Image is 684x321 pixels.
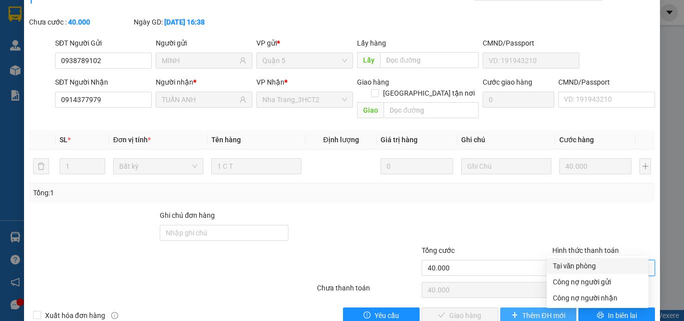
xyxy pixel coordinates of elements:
input: Cước giao hàng [483,92,554,108]
img: logo.jpg [109,13,133,37]
label: Ghi chú đơn hàng [160,211,215,219]
span: Giá trị hàng [381,136,418,144]
span: user [239,96,246,103]
div: Ngày GD: [134,17,236,28]
input: Tên người gửi [162,55,237,66]
span: Giao [357,102,384,118]
span: exclamation-circle [364,311,371,319]
b: [DATE] 16:38 [164,18,205,26]
span: printer [597,311,604,319]
input: Dọc đường [384,102,479,118]
input: Tên người nhận [162,94,237,105]
div: SĐT Người Gửi [55,38,152,49]
span: Định lượng [323,136,359,144]
span: SL [60,136,68,144]
b: Phương Nam Express [13,65,55,129]
div: CMND/Passport [558,77,655,88]
div: Cước gửi hàng sẽ được ghi vào công nợ của người gửi [547,274,648,290]
div: Chưa thanh toán [316,282,421,300]
div: Cước gửi hàng sẽ được ghi vào công nợ của người nhận [547,290,648,306]
span: Cước hàng [559,136,594,144]
input: VD: 191943210 [483,53,579,69]
b: Gửi khách hàng [62,15,99,62]
span: Quận 5 [262,53,347,68]
span: Thêm ĐH mới [522,310,565,321]
input: 0 [559,158,631,174]
div: CMND/Passport [483,38,579,49]
button: delete [33,158,49,174]
label: Cước giao hàng [483,78,532,86]
span: plus [511,311,518,319]
span: [GEOGRAPHIC_DATA] tận nơi [379,88,479,99]
span: In biên lai [608,310,637,321]
div: Tại văn phòng [553,260,642,271]
span: Nha Trang_3HCT2 [262,92,347,107]
span: Tổng cước [422,246,455,254]
div: Công nợ người gửi [553,276,642,287]
span: Tên hàng [211,136,241,144]
input: Dọc đường [380,52,479,68]
div: SĐT Người Nhận [55,77,152,88]
input: Ghi chú đơn hàng [160,225,288,241]
input: VD: Bàn, Ghế [211,158,301,174]
li: (c) 2017 [84,48,138,60]
span: Xuất hóa đơn hàng [41,310,109,321]
span: Lấy [357,52,380,68]
span: info-circle [111,312,118,319]
div: VP gửi [256,38,353,49]
span: Bất kỳ [119,159,197,174]
span: user [239,57,246,64]
span: Lấy hàng [357,39,386,47]
span: Giao hàng [357,78,389,86]
label: Hình thức thanh toán [552,246,619,254]
b: [DOMAIN_NAME] [84,38,138,46]
input: Ghi Chú [461,158,551,174]
span: Yêu cầu [375,310,399,321]
div: Công nợ người nhận [553,292,642,303]
div: Người nhận [156,77,252,88]
div: Chưa cước : [29,17,132,28]
span: Đơn vị tính [113,136,151,144]
div: Người gửi [156,38,252,49]
b: 40.000 [68,18,90,26]
div: Tổng: 1 [33,187,265,198]
button: plus [639,158,651,174]
th: Ghi chú [457,130,555,150]
span: VP Nhận [256,78,284,86]
input: 0 [381,158,453,174]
